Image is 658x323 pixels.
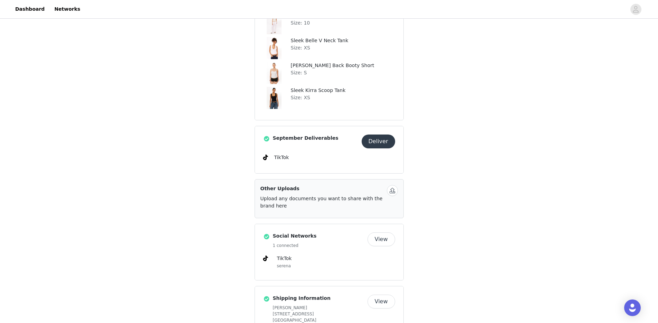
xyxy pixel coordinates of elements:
div: Open Intercom Messenger [624,299,641,316]
h5: serena [277,263,395,269]
div: September Deliverables [255,126,404,174]
span: TikTok [274,155,289,160]
button: View [368,295,395,308]
button: View [368,232,395,246]
h4: TikTok [277,255,395,262]
p: Size: 10 [291,19,395,27]
span: Upload any documents you want to share with the brand here [260,196,383,209]
p: Size: XS [291,44,395,52]
div: Social Networks [255,224,404,280]
a: Networks [50,1,84,17]
h4: Other Uploads [260,185,384,192]
p: Sleek Kirra Scoop Tank [291,87,395,94]
button: Deliver [362,135,395,148]
a: View [368,299,395,304]
h4: Shipping Information [273,295,365,302]
p: Sleek Belle V Neck Tank [291,37,395,44]
a: View [368,237,395,242]
p: Size: XS [291,94,395,101]
div: avatar [632,4,639,15]
span: 1 connected [273,243,298,248]
h4: Social Networks [273,232,365,240]
h4: September Deliverables [273,135,359,142]
p: Size: S [291,69,395,76]
p: [PERSON_NAME] Back Booty Short [291,62,395,69]
a: Dashboard [11,1,49,17]
a: Deliver [362,139,395,144]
